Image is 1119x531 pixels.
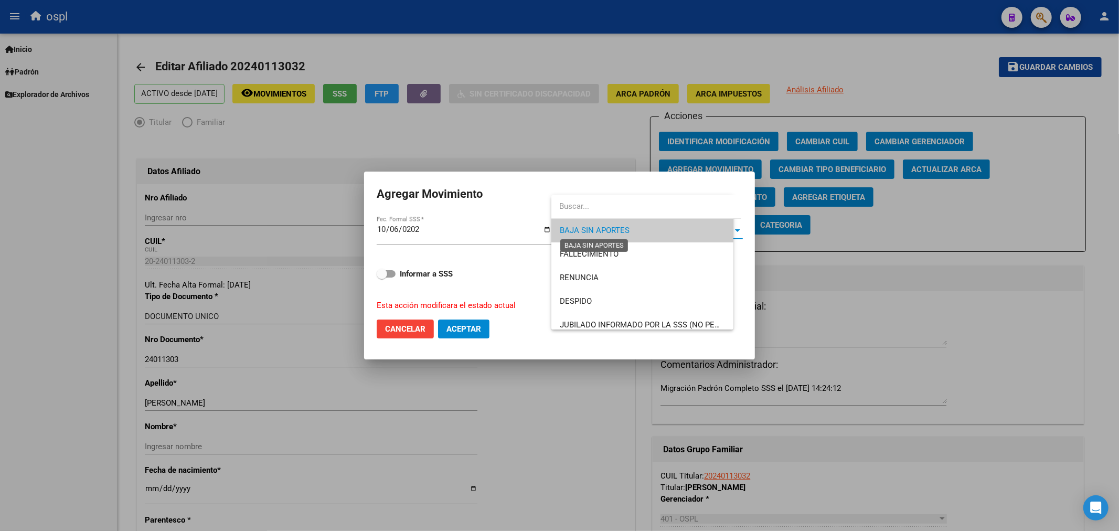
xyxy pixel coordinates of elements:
span: JUBILADO INFORMADO POR LA SSS (NO PENSIONADO) [560,320,756,330]
span: DESPIDO [560,296,592,306]
span: BAJA SIN APORTES [560,226,630,235]
input: dropdown search [551,195,741,218]
div: Open Intercom Messenger [1083,495,1109,521]
span: RENUNCIA [560,273,599,282]
span: FALLECIMIENTO [560,249,619,259]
